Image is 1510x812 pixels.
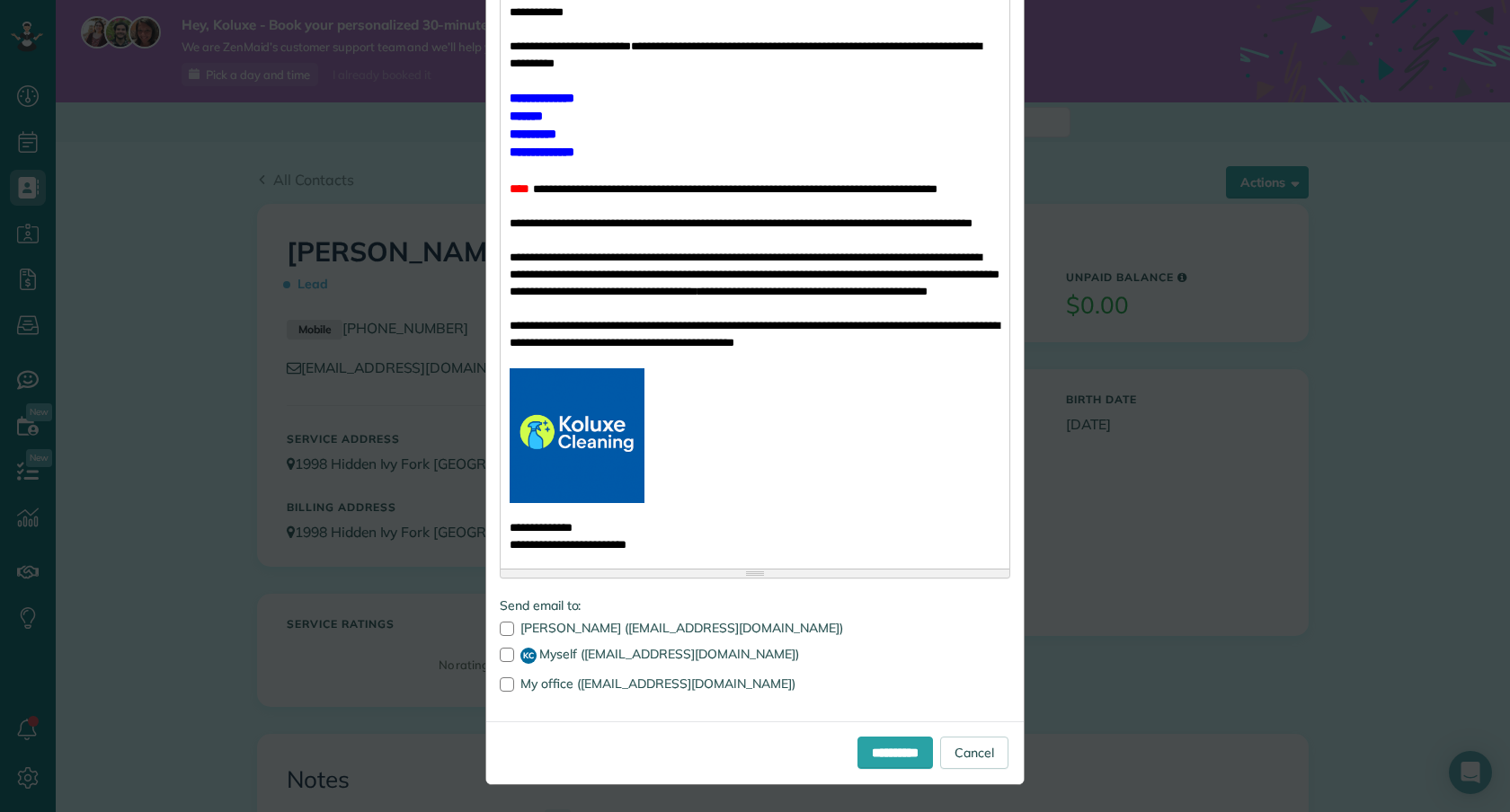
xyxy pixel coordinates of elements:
label: [PERSON_NAME] ([EMAIL_ADDRESS][DOMAIN_NAME]) [500,622,1010,634]
div: Resize [501,569,1009,578]
label: Send email to: [500,596,1010,614]
span: KC [520,648,537,664]
a: Cancel [940,737,1008,769]
label: My office ([EMAIL_ADDRESS][DOMAIN_NAME]) [500,677,1010,690]
label: Myself ([EMAIL_ADDRESS][DOMAIN_NAME]) [500,648,1010,664]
